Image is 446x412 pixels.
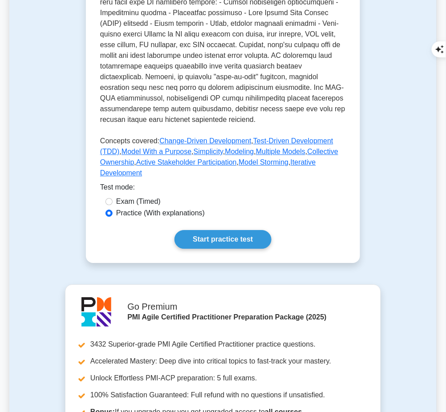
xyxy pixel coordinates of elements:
[100,158,316,177] a: Iterative Development
[116,196,161,207] label: Exam (Timed)
[100,182,346,196] div: Test mode:
[194,148,223,155] a: Simplicity
[100,136,346,182] p: Concepts covered: , , , , , , , , ,
[100,137,333,155] a: Test-Driven Development (TDD)
[239,158,288,166] a: Model Storming
[159,137,251,145] a: Change-Driven Development
[136,158,237,166] a: Active Stakeholder Participation
[256,148,305,155] a: Multiple Models
[116,208,205,218] label: Practice (With explanations)
[174,230,271,249] a: Start practice test
[225,148,254,155] a: Modeling
[122,148,191,155] a: Model With a Purpose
